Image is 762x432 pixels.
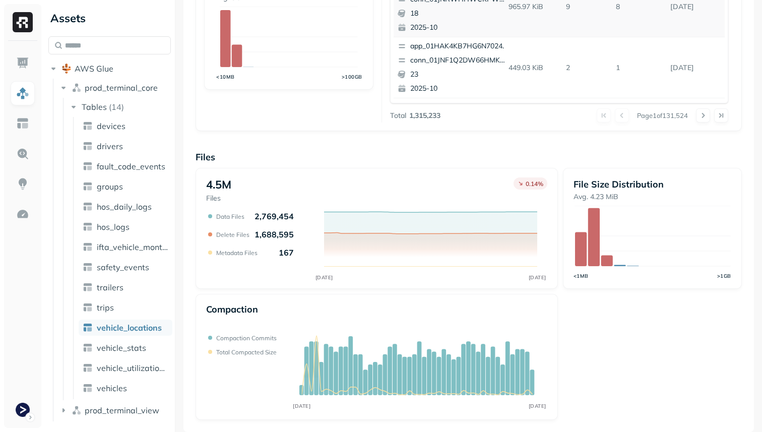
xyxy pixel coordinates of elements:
[255,229,294,239] p: 1,688,595
[85,83,158,93] span: prod_terminal_core
[16,403,30,417] img: Terminal
[75,64,113,74] span: AWS Glue
[504,59,562,77] p: 449.03 KiB
[342,74,362,80] tspan: >100GB
[83,161,93,171] img: table
[97,141,123,151] span: drivers
[394,37,513,98] button: app_01HAK4KB7HG6N7024210G3S8D5conn_01JNF1Q2DW66HMKM41NV13AAJH232025-10
[79,239,172,255] a: ifta_vehicle_months
[206,303,258,315] p: Compaction
[16,177,29,191] img: Insights
[83,282,93,292] img: table
[97,242,168,252] span: ifta_vehicle_months
[85,405,159,415] span: prod_terminal_view
[79,138,172,154] a: drivers
[255,211,294,221] p: 2,769,454
[83,141,93,151] img: table
[409,111,440,120] p: 1,315,233
[79,259,172,275] a: safety_events
[206,194,231,203] p: Files
[48,10,171,26] div: Assets
[97,121,125,131] span: devices
[410,84,508,94] p: 2025-10
[48,60,171,77] button: AWS Glue
[79,299,172,316] a: trips
[574,273,589,279] tspan: <1MB
[97,383,127,393] span: vehicles
[562,59,612,77] p: 2
[83,262,93,272] img: table
[528,274,546,281] tspan: [DATE]
[16,56,29,70] img: Dashboard
[72,405,82,415] img: namespace
[61,64,72,74] img: root
[97,302,114,313] span: trips
[13,12,33,32] img: Ryft
[279,248,294,258] p: 167
[79,219,172,235] a: hos_logs
[83,383,93,393] img: table
[529,403,546,409] tspan: [DATE]
[79,178,172,195] a: groups
[58,402,171,418] button: prod_terminal_view
[16,208,29,221] img: Optimization
[526,180,543,188] p: 0.14 %
[83,222,93,232] img: table
[410,55,508,66] p: conn_01JNF1Q2DW66HMKM41NV13AAJH
[83,323,93,333] img: table
[574,178,731,190] p: File Size Distribution
[97,181,123,192] span: groups
[410,70,508,80] p: 23
[637,111,688,120] p: Page 1 of 131,524
[216,213,244,220] p: Data Files
[97,282,123,292] span: trailers
[97,222,130,232] span: hos_logs
[97,262,149,272] span: safety_events
[216,74,235,80] tspan: <10MB
[666,59,725,77] p: Oct 4, 2025
[16,117,29,130] img: Asset Explorer
[83,202,93,212] img: table
[83,363,93,373] img: table
[97,343,146,353] span: vehicle_stats
[58,80,171,96] button: prod_terminal_core
[97,161,165,171] span: fault_code_events
[83,302,93,313] img: table
[612,59,666,77] p: 1
[69,99,172,115] button: Tables(14)
[390,111,406,120] p: Total
[79,199,172,215] a: hos_daily_logs
[82,102,107,112] span: Tables
[83,181,93,192] img: table
[293,403,310,409] tspan: [DATE]
[79,118,172,134] a: devices
[206,177,231,192] p: 4.5M
[97,363,168,373] span: vehicle_utilization_day
[79,380,172,396] a: vehicles
[79,320,172,336] a: vehicle_locations
[79,279,172,295] a: trailers
[410,9,508,19] p: 18
[216,249,258,257] p: Metadata Files
[83,121,93,131] img: table
[72,83,82,93] img: namespace
[97,323,162,333] span: vehicle_locations
[79,158,172,174] a: fault_code_events
[394,98,513,159] button: app_01HAK4KB7HG6N7024210G3S8D5conn_01JMDAMJVV4HRYDJHT497PEDPP82025-10
[410,23,508,33] p: 2025-10
[16,147,29,160] img: Query Explorer
[79,360,172,376] a: vehicle_utilization_day
[83,343,93,353] img: table
[216,231,249,238] p: Delete Files
[717,273,731,279] tspan: >1GB
[216,348,277,356] p: Total compacted size
[83,242,93,252] img: table
[16,87,29,100] img: Assets
[79,340,172,356] a: vehicle_stats
[574,192,731,202] p: Avg. 4.23 MiB
[196,151,742,163] p: Files
[109,102,124,112] p: ( 14 )
[97,202,152,212] span: hos_daily_logs
[315,274,333,281] tspan: [DATE]
[216,334,277,342] p: Compaction commits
